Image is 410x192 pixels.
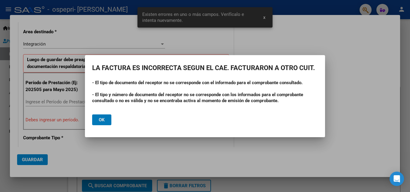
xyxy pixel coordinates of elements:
strong: - El tipo y número de documento del receptor no se corresponde con los informados para el comprob... [92,92,303,103]
span: Ok [99,117,105,123]
strong: - El tipo de documento del receptor no se corresponde con el informado para el comprobante consul... [92,80,303,85]
h2: LA FACTURA ES INCORRECTA SEGUN EL CAE. FACTURARON A OTRO CUIT. [92,62,318,74]
div: Open Intercom Messenger [390,172,404,186]
button: Ok [92,114,111,125]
